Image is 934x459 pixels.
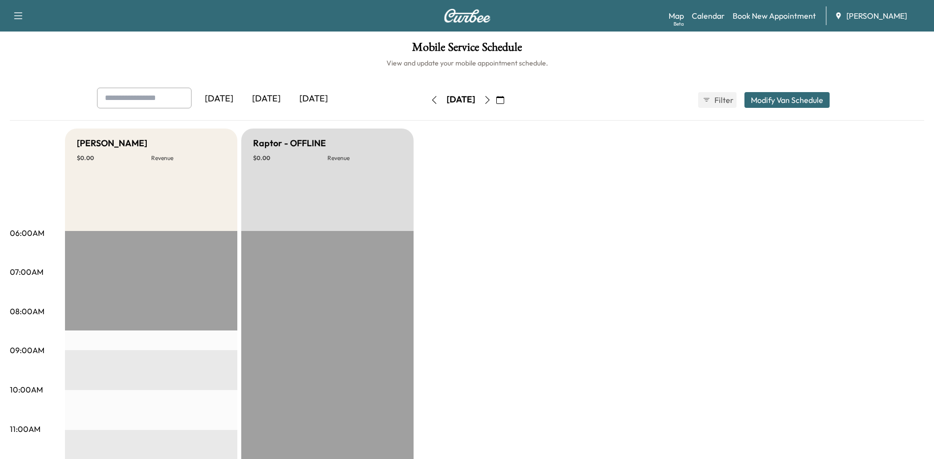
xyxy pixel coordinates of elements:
[10,305,44,317] p: 08:00AM
[10,41,924,58] h1: Mobile Service Schedule
[151,154,225,162] p: Revenue
[10,344,44,356] p: 09:00AM
[253,136,326,150] h5: Raptor - OFFLINE
[77,154,151,162] p: $ 0.00
[10,423,40,435] p: 11:00AM
[714,94,732,106] span: Filter
[692,10,725,22] a: Calendar
[669,10,684,22] a: MapBeta
[447,94,475,106] div: [DATE]
[243,88,290,110] div: [DATE]
[733,10,816,22] a: Book New Appointment
[444,9,491,23] img: Curbee Logo
[10,384,43,395] p: 10:00AM
[846,10,907,22] span: [PERSON_NAME]
[744,92,830,108] button: Modify Van Schedule
[10,227,44,239] p: 06:00AM
[10,58,924,68] h6: View and update your mobile appointment schedule.
[195,88,243,110] div: [DATE]
[253,154,327,162] p: $ 0.00
[77,136,147,150] h5: [PERSON_NAME]
[698,92,737,108] button: Filter
[290,88,337,110] div: [DATE]
[10,266,43,278] p: 07:00AM
[674,20,684,28] div: Beta
[327,154,402,162] p: Revenue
